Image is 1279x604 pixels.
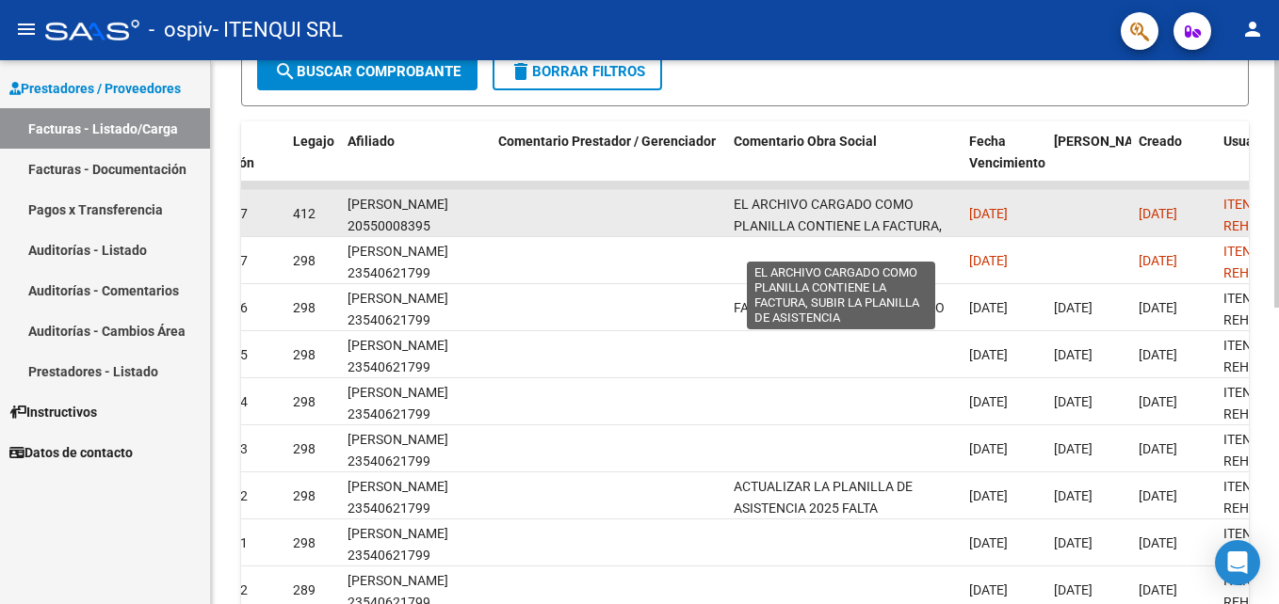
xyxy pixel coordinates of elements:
div: 289 [293,580,316,601]
span: [DATE] [1054,535,1093,550]
span: Prestadores / Proveedores [9,78,181,99]
span: [DATE] [969,394,1008,409]
span: [DATE] [1139,582,1177,597]
span: [DATE] [969,535,1008,550]
span: [DATE] [969,347,1008,362]
span: Usuario [1223,134,1270,149]
span: [DATE] [969,582,1008,597]
div: 298 [293,250,316,272]
span: EL ARCHIVO CARGADO COMO PLANILLA CONTIENE LA FACTURA, SUBIR LA PLANILLA DE ASISTENCIA [734,197,947,255]
span: [DATE] [1054,582,1093,597]
div: 412 [293,203,316,225]
span: Instructivos [9,402,97,422]
div: [PERSON_NAME] 23540621799 [348,335,483,378]
span: [DATE] [969,253,1008,268]
span: Buscar Comprobante [274,63,461,80]
span: [DATE] [969,488,1008,503]
span: Legajo [293,134,334,149]
div: [PERSON_NAME] 23540621799 [348,382,483,425]
span: [DATE] [1139,394,1177,409]
div: [PERSON_NAME] 23540621799 [348,429,483,472]
span: [DATE] [1054,441,1093,456]
span: Comentario Obra Social [734,134,877,149]
span: [DATE] [1054,300,1093,315]
div: 298 [293,485,316,507]
span: ACTUALIZAR LA PLANILLA DE ASISTENCIA 2025 FALTA PRESUPUESTO AUTORIZADO [734,479,913,537]
span: [DATE] [969,441,1008,456]
span: Comentario Prestador / Gerenciador [498,134,716,149]
datatable-header-cell: Afiliado [340,121,491,204]
datatable-header-cell: Fecha Vencimiento [962,121,1046,204]
div: Open Intercom Messenger [1215,540,1260,585]
div: [PERSON_NAME] 23540621799 [348,241,483,284]
div: 298 [293,438,316,460]
datatable-header-cell: Comentario Obra Social [726,121,962,204]
span: Borrar Filtros [510,63,645,80]
span: FALTA PRESUPUESTO AUTORIZADO [734,300,945,315]
span: [PERSON_NAME] [1054,134,1156,149]
span: [DATE] [1054,488,1093,503]
div: [PERSON_NAME] 20550008395 [348,194,483,237]
div: 298 [293,297,316,319]
mat-icon: person [1241,18,1264,40]
datatable-header-cell: Legajo [285,121,340,204]
span: Afiliado [348,134,395,149]
span: [DATE] [1139,347,1177,362]
button: Buscar Comprobante [257,53,478,90]
span: [DATE] [969,206,1008,221]
span: [DATE] [1054,394,1093,409]
span: [DATE] [1139,300,1177,315]
div: 298 [293,344,316,366]
datatable-header-cell: Fecha Confimado [1046,121,1131,204]
mat-icon: menu [15,18,38,40]
span: Datos de contacto [9,442,133,463]
span: [DATE] [1054,347,1093,362]
mat-icon: search [274,60,297,83]
div: [PERSON_NAME] 23540621799 [348,476,483,519]
div: [PERSON_NAME] 23540621799 [348,523,483,566]
button: Borrar Filtros [493,53,662,90]
span: Fecha Vencimiento [969,134,1045,170]
datatable-header-cell: Creado [1131,121,1216,204]
span: - ospiv [149,9,213,51]
span: [DATE] [969,300,1008,315]
span: Creado [1139,134,1182,149]
span: [DATE] [1139,488,1177,503]
span: [DATE] [1139,206,1177,221]
mat-icon: delete [510,60,532,83]
span: [DATE] [1139,253,1177,268]
span: [DATE] [1139,535,1177,550]
div: 298 [293,532,316,554]
span: [DATE] [1139,441,1177,456]
div: [PERSON_NAME] 23540621799 [348,288,483,331]
datatable-header-cell: Comentario Prestador / Gerenciador [491,121,726,204]
div: 298 [293,391,316,413]
span: - ITENQUI SRL [213,9,343,51]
